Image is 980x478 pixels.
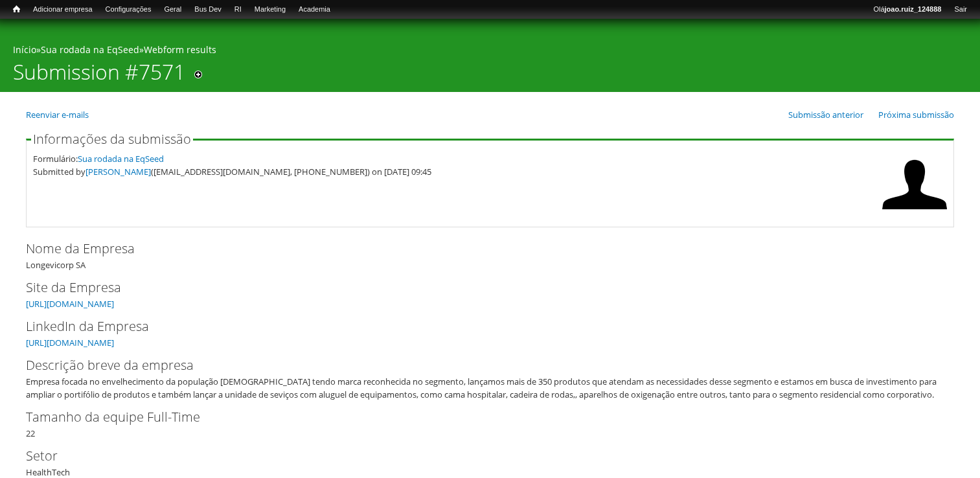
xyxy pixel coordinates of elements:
[867,3,948,16] a: Olájoao.ruiz_124888
[6,3,27,16] a: Início
[85,166,151,177] a: [PERSON_NAME]
[27,3,99,16] a: Adicionar empresa
[13,5,20,14] span: Início
[26,298,114,310] a: [URL][DOMAIN_NAME]
[248,3,292,16] a: Marketing
[26,375,946,401] div: Empresa focada no envelhecimento da população [DEMOGRAPHIC_DATA] tendo marca reconhecida no segme...
[882,152,947,217] img: Foto de Marcos Bigal
[26,317,933,336] label: LinkedIn da Empresa
[26,407,933,427] label: Tamanho da equipe Full-Time
[157,3,188,16] a: Geral
[144,43,216,56] a: Webform results
[41,43,139,56] a: Sua rodada na EqSeed
[26,109,89,120] a: Reenviar e-mails
[13,43,967,60] div: » »
[26,337,114,348] a: [URL][DOMAIN_NAME]
[13,60,185,92] h1: Submission #7571
[26,239,933,258] label: Nome da Empresa
[878,109,954,120] a: Próxima submissão
[26,239,954,271] div: Longevicorp SA
[33,152,876,165] div: Formulário:
[228,3,248,16] a: RI
[33,165,876,178] div: Submitted by ([EMAIL_ADDRESS][DOMAIN_NAME], [PHONE_NUMBER]) on [DATE] 09:45
[13,43,36,56] a: Início
[788,109,863,120] a: Submissão anterior
[78,153,164,165] a: Sua rodada na EqSeed
[31,133,193,146] legend: Informações da submissão
[26,356,933,375] label: Descrição breve da empresa
[292,3,337,16] a: Academia
[26,407,954,440] div: 22
[26,446,933,466] label: Setor
[188,3,228,16] a: Bus Dev
[885,5,942,13] strong: joao.ruiz_124888
[882,208,947,220] a: Ver perfil do usuário.
[26,278,933,297] label: Site da Empresa
[99,3,158,16] a: Configurações
[948,3,974,16] a: Sair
